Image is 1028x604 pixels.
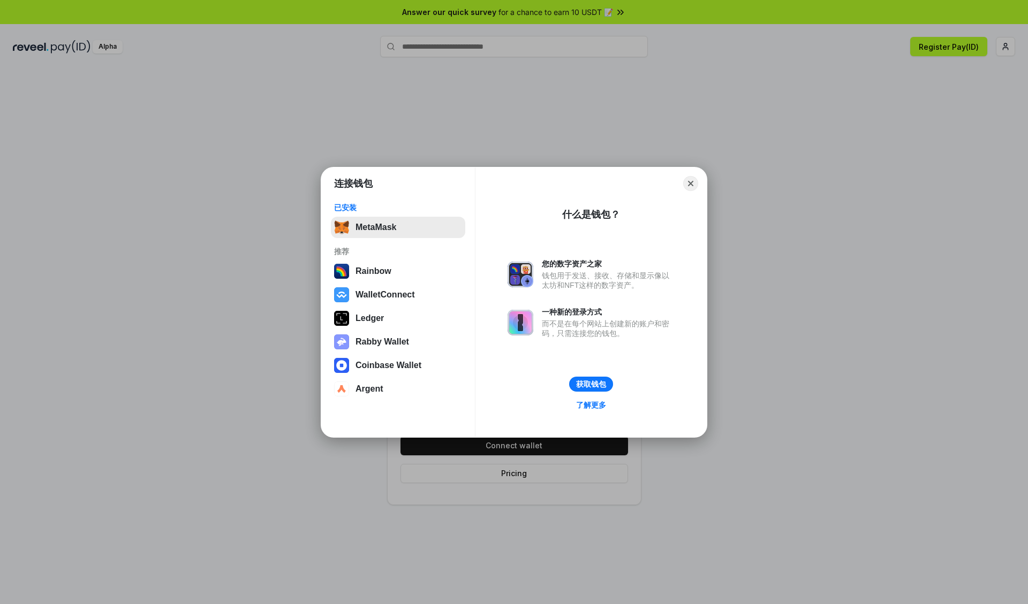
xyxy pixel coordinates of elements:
[334,247,462,256] div: 推荐
[356,290,415,300] div: WalletConnect
[562,208,620,221] div: 什么是钱包？
[356,361,421,370] div: Coinbase Wallet
[334,203,462,212] div: 已安装
[334,220,349,235] img: svg+xml,%3Csvg%20fill%3D%22none%22%20height%3D%2233%22%20viewBox%3D%220%200%2035%2033%22%20width%...
[356,223,396,232] div: MetaMask
[334,264,349,279] img: svg+xml,%3Csvg%20width%3D%22120%22%20height%3D%22120%22%20viewBox%3D%220%200%20120%20120%22%20fil...
[331,308,465,329] button: Ledger
[508,310,533,335] img: svg+xml,%3Csvg%20xmlns%3D%22http%3A%2F%2Fwww.w3.org%2F2000%2Fsvg%22%20fill%3D%22none%22%20viewBox...
[569,377,613,392] button: 获取钱包
[334,334,349,349] img: svg+xml,%3Csvg%20xmlns%3D%22http%3A%2F%2Fwww.w3.org%2F2000%2Fsvg%22%20fill%3D%22none%22%20viewBox...
[331,378,465,400] button: Argent
[334,358,349,373] img: svg+xml,%3Csvg%20width%3D%2228%22%20height%3D%2228%22%20viewBox%3D%220%200%2028%2028%22%20fill%3D...
[576,379,606,389] div: 获取钱包
[331,261,465,282] button: Rainbow
[331,331,465,353] button: Rabby Wallet
[570,398,613,412] a: 了解更多
[576,400,606,410] div: 了解更多
[356,266,391,276] div: Rainbow
[356,314,384,323] div: Ledger
[334,287,349,302] img: svg+xml,%3Csvg%20width%3D%2228%22%20height%3D%2228%22%20viewBox%3D%220%200%2028%2028%22%20fill%3D...
[334,311,349,326] img: svg+xml,%3Csvg%20xmlns%3D%22http%3A%2F%2Fwww.w3.org%2F2000%2Fsvg%22%20width%3D%2228%22%20height%3...
[331,284,465,305] button: WalletConnect
[334,381,349,396] img: svg+xml,%3Csvg%20width%3D%2228%22%20height%3D%2228%22%20viewBox%3D%220%200%2028%2028%22%20fill%3D...
[508,262,533,287] img: svg+xml,%3Csvg%20xmlns%3D%22http%3A%2F%2Fwww.w3.org%2F2000%2Fsvg%22%20fill%3D%22none%22%20viewBox...
[356,384,383,394] div: Argent
[334,177,373,190] h1: 连接钱包
[542,319,675,338] div: 而不是在每个网站上创建新的账户和密码，只需连接您的钱包。
[331,217,465,238] button: MetaMask
[683,176,698,191] button: Close
[331,355,465,376] button: Coinbase Wallet
[542,259,675,269] div: 您的数字资产之家
[356,337,409,347] div: Rabby Wallet
[542,307,675,317] div: 一种新的登录方式
[542,271,675,290] div: 钱包用于发送、接收、存储和显示像以太坊和NFT这样的数字资产。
